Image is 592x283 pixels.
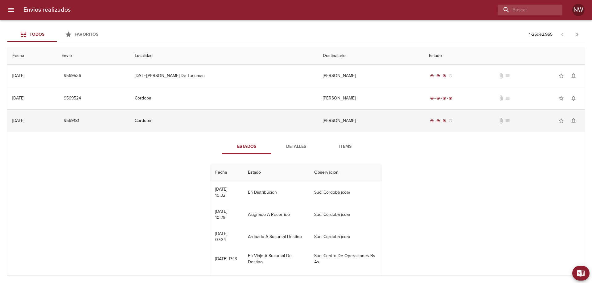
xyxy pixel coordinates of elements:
th: Fecha [210,164,243,181]
th: Estado [424,47,585,65]
div: [DATE] [12,118,24,123]
span: radio_button_checked [442,119,446,123]
th: Envio [56,47,130,65]
span: radio_button_unchecked [449,119,452,123]
button: Exportar Excel [572,266,590,281]
td: [PERSON_NAME] [318,110,424,132]
th: Estado [243,164,309,181]
div: [DATE] 17:13 [215,256,237,261]
div: [DATE] 10:32 [215,187,227,198]
span: radio_button_checked [442,96,446,100]
span: No tiene pedido asociado [504,95,510,101]
td: [PERSON_NAME] [318,87,424,109]
div: Entregado [429,95,454,101]
td: Suc: Centro De Operaciones Bs As [309,248,382,270]
div: NW [572,4,585,16]
span: Estados [226,143,268,151]
button: 9569181 [61,115,82,127]
span: radio_button_checked [430,119,434,123]
span: star_border [558,95,564,101]
td: Suc: Cordoba (coa) [309,181,382,204]
div: Tabs detalle de guia [222,139,370,154]
button: Agregar a favoritos [555,70,567,82]
span: radio_button_checked [449,96,452,100]
span: 9569181 [64,117,79,125]
th: Observacion [309,164,382,181]
th: Destinatario [318,47,424,65]
div: [DATE] [12,73,24,78]
span: No tiene documentos adjuntos [498,95,504,101]
span: Todos [30,32,44,37]
td: En Viaje A Sucursal De Destino [243,248,309,270]
span: star_border [558,73,564,79]
th: Fecha [7,47,56,65]
span: star_border [558,118,564,124]
td: Cordoba [130,110,318,132]
td: [PERSON_NAME] [318,65,424,87]
th: Localidad [130,47,318,65]
div: Abrir información de usuario [572,4,585,16]
td: [DATE][PERSON_NAME] De Tucuman [130,65,318,87]
span: Items [324,143,366,151]
button: Activar notificaciones [567,70,580,82]
span: No tiene pedido asociado [504,118,510,124]
span: notifications_none [570,73,577,79]
div: En viaje [429,118,454,124]
button: Activar notificaciones [567,92,580,104]
span: No tiene documentos adjuntos [498,118,504,124]
span: radio_button_unchecked [449,74,452,78]
td: En Distribucion [243,181,309,204]
td: Suc: Cordoba (coa) [309,204,382,226]
div: Tabs Envios [7,27,106,42]
td: Arribado A Sucursal Destino [243,226,309,248]
span: Pagina anterior [555,31,570,37]
button: Agregar a favoritos [555,115,567,127]
td: Asignado A Recorrido [243,204,309,226]
span: radio_button_checked [436,74,440,78]
span: radio_button_checked [442,74,446,78]
button: 9569524 [61,93,84,104]
span: 9569524 [64,95,81,102]
span: Favoritos [75,32,98,37]
span: No tiene pedido asociado [504,73,510,79]
td: Cordoba [130,87,318,109]
button: Agregar a favoritos [555,92,567,104]
td: Suc: Cordoba (coa) [309,226,382,248]
span: Pagina siguiente [570,27,585,42]
div: En viaje [429,73,454,79]
span: radio_button_checked [436,119,440,123]
span: notifications_none [570,118,577,124]
h6: Envios realizados [23,5,71,15]
div: [DATE] 10:29 [215,209,227,220]
span: No tiene documentos adjuntos [498,73,504,79]
input: buscar [498,5,552,15]
span: 9569536 [64,72,81,80]
button: menu [4,2,18,17]
div: [DATE] 07:34 [215,231,227,242]
span: Detalles [275,143,317,151]
button: Activar notificaciones [567,115,580,127]
span: notifications_none [570,95,577,101]
span: radio_button_checked [430,74,434,78]
span: radio_button_checked [436,96,440,100]
button: 9569536 [61,70,84,82]
p: 1 - 25 de 2.965 [529,31,553,38]
span: radio_button_checked [430,96,434,100]
div: [DATE] [12,95,24,101]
